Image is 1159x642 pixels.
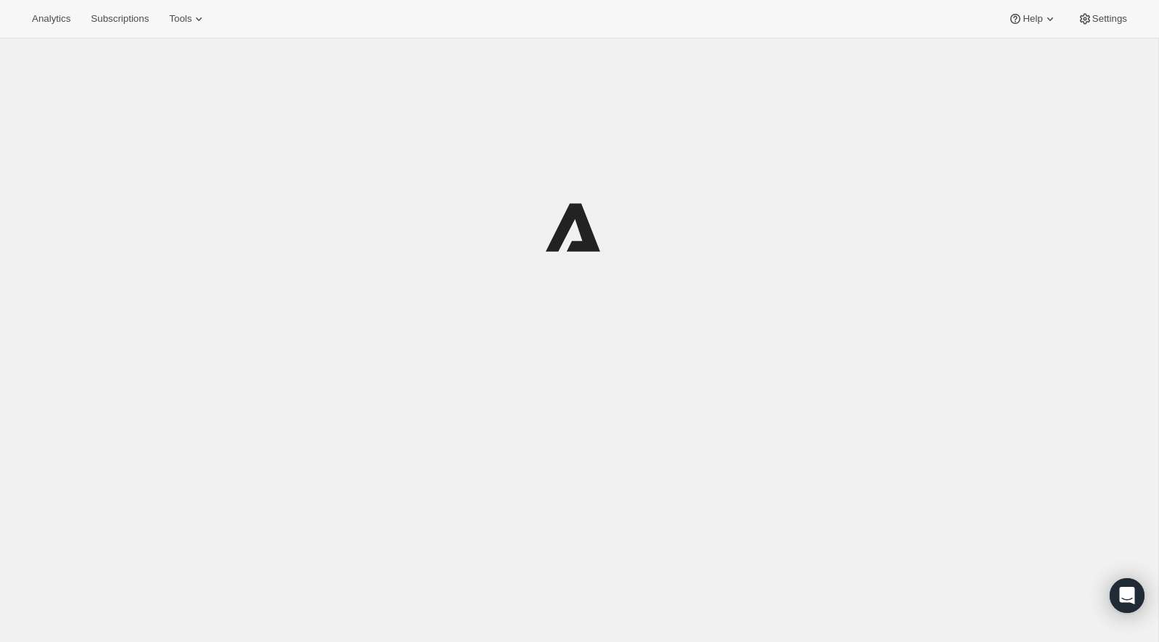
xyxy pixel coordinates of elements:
span: Analytics [32,13,70,25]
button: Analytics [23,9,79,29]
span: Settings [1092,13,1127,25]
button: Settings [1069,9,1136,29]
button: Tools [160,9,215,29]
span: Subscriptions [91,13,149,25]
button: Subscriptions [82,9,157,29]
span: Tools [169,13,192,25]
button: Help [999,9,1065,29]
div: Open Intercom Messenger [1110,578,1144,613]
span: Help [1023,13,1042,25]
